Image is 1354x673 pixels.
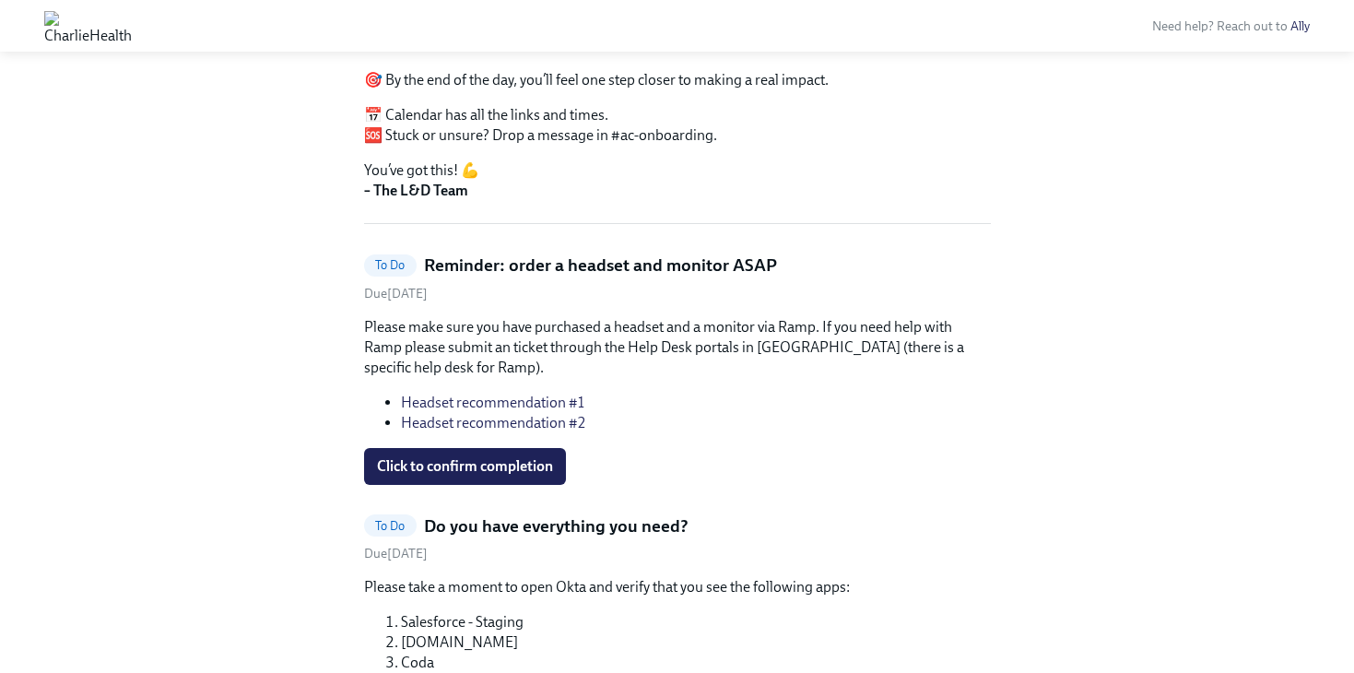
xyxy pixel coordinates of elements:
[364,70,991,90] p: 🎯 By the end of the day, you’ll feel one step closer to making a real impact.
[364,514,991,563] a: To DoDo you have everything you need?Due[DATE]
[364,577,991,597] p: Please take a moment to open Okta and verify that you see the following apps:
[1290,18,1310,34] a: Ally
[401,612,991,632] li: Salesforce - Staging
[364,105,991,146] p: 📅 Calendar has all the links and times. 🆘 Stuck or unsure? Drop a message in #ac-onboarding.
[377,457,553,476] span: Click to confirm completion
[364,254,991,302] a: To DoReminder: order a headset and monitor ASAPDue[DATE]
[401,414,585,431] a: Headset recommendation #2
[364,448,566,485] button: Click to confirm completion
[401,394,584,411] a: Headset recommendation #1
[364,258,417,272] span: To Do
[364,317,991,378] p: Please make sure you have purchased a headset and a monitor via Ramp. If you need help with Ramp ...
[364,546,428,561] span: Wednesday, September 10th 2025, 7:00 am
[44,11,132,41] img: CharlieHealth
[424,514,689,538] h5: Do you have everything you need?
[364,160,991,201] p: You’ve got this! 💪
[364,182,468,199] strong: – The L&D Team
[424,254,777,277] h5: Reminder: order a headset and monitor ASAP
[1152,18,1310,34] span: Need help? Reach out to
[401,653,991,673] li: Coda
[364,286,428,301] span: Tuesday, September 9th 2025, 7:00 am
[364,519,417,533] span: To Do
[401,632,991,653] li: [DOMAIN_NAME]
